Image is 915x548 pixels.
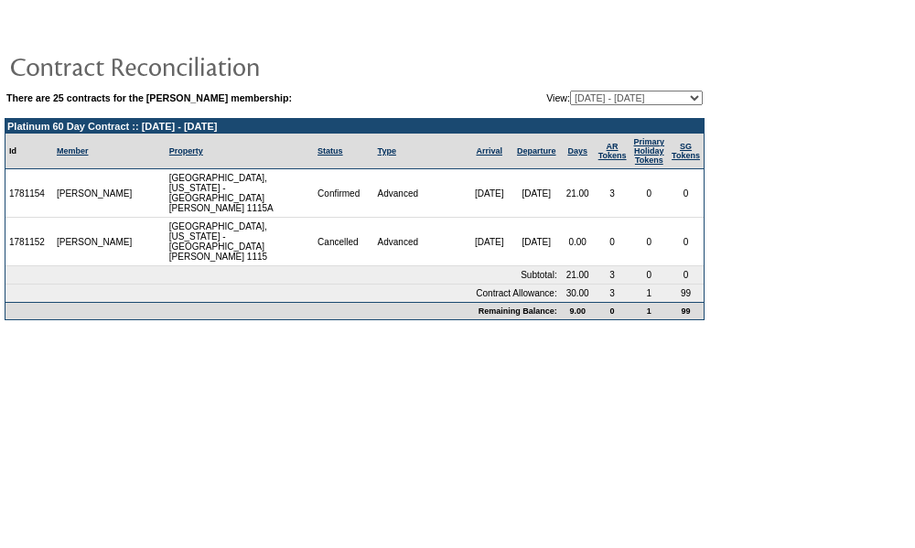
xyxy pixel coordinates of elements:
a: Member [57,146,89,156]
td: 9.00 [561,302,595,319]
td: [GEOGRAPHIC_DATA], [US_STATE] - [GEOGRAPHIC_DATA] [PERSON_NAME] 1115 [166,218,314,266]
td: Remaining Balance: [5,302,561,319]
td: 99 [668,302,704,319]
td: 21.00 [561,169,595,218]
td: 0 [668,169,704,218]
td: 0 [595,218,630,266]
td: Contract Allowance: [5,285,561,302]
td: 3 [595,285,630,302]
img: pgTtlContractReconciliation.gif [9,48,375,84]
a: Primary HolidayTokens [634,137,665,165]
td: View: [457,91,703,105]
a: Days [567,146,587,156]
td: Id [5,134,53,169]
td: 0 [630,266,669,285]
td: 3 [595,266,630,285]
td: Cancelled [314,218,373,266]
td: Advanced [374,218,467,266]
td: 3 [595,169,630,218]
td: 1781154 [5,169,53,218]
a: Status [318,146,343,156]
td: 1 [630,302,669,319]
td: 30.00 [561,285,595,302]
a: Property [169,146,203,156]
td: [DATE] [467,169,512,218]
b: There are 25 contracts for the [PERSON_NAME] membership: [6,92,292,103]
a: ARTokens [598,142,627,160]
td: 0 [630,218,669,266]
td: [GEOGRAPHIC_DATA], [US_STATE] - [GEOGRAPHIC_DATA] [PERSON_NAME] 1115A [166,169,314,218]
td: 0 [668,218,704,266]
td: [DATE] [512,218,561,266]
td: [DATE] [467,218,512,266]
td: [DATE] [512,169,561,218]
td: 0 [595,302,630,319]
a: Departure [517,146,556,156]
td: 1 [630,285,669,302]
td: 1781152 [5,218,53,266]
a: Arrival [476,146,502,156]
td: 0 [668,266,704,285]
td: Advanced [374,169,467,218]
td: Confirmed [314,169,373,218]
td: 0 [630,169,669,218]
td: [PERSON_NAME] [53,169,136,218]
td: Subtotal: [5,266,561,285]
td: Platinum 60 Day Contract :: [DATE] - [DATE] [5,119,704,134]
td: 0.00 [561,218,595,266]
a: SGTokens [672,142,700,160]
td: 21.00 [561,266,595,285]
td: [PERSON_NAME] [53,218,136,266]
td: 99 [668,285,704,302]
a: Type [378,146,396,156]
